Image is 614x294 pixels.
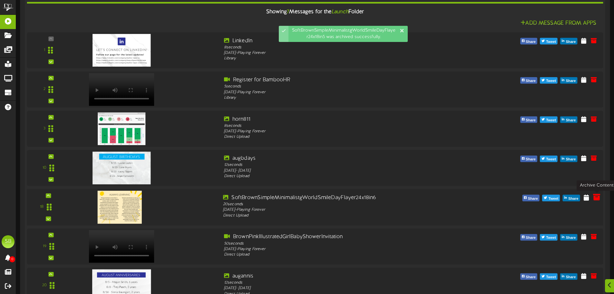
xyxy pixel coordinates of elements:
div: 10 [43,165,46,171]
div: [DATE] - [DATE] [224,286,454,291]
span: Share [564,234,577,241]
span: Tweet [545,274,557,281]
div: [DATE] - [DATE] [224,168,454,173]
span: Share [524,274,537,281]
div: 5 seconds [224,84,454,89]
span: Share [524,156,537,163]
button: Tweet [542,195,560,201]
span: Share [524,117,537,124]
button: Share [520,234,537,240]
div: augannis [224,273,454,280]
span: Tweet [545,77,557,85]
button: Share [520,77,537,84]
div: 50 seconds [224,241,454,246]
div: Library [224,95,454,101]
img: d628a4de-6fb9-4969-9ade-4d2e2cdc2b96.png [98,112,146,145]
button: Tweet [540,77,558,84]
span: Tweet [545,117,557,124]
div: [DATE] - Playing Forever [224,50,454,56]
span: 0 [9,256,15,262]
div: Direct Upload [224,174,454,179]
div: 8 seconds [224,123,454,128]
div: Direct Upload [224,252,454,258]
div: SoftBrownSimpleMinimalistgWorldSmileDayFlayer24x18in5 was archived successfully. [288,26,408,42]
span: Share [564,117,577,124]
button: Tweet [540,234,558,240]
button: Share [520,38,537,44]
div: 12 seconds [224,162,454,168]
span: Tweet [547,195,560,202]
button: Share [522,195,540,201]
div: BrownPinkIllustratedGirlBabyShowerInvitation [224,233,454,241]
span: Share [564,77,577,85]
button: Share [560,156,577,162]
button: Share [560,273,577,280]
button: Share [520,273,537,280]
div: Direct Upload [224,134,454,140]
div: Register for BambooHR [224,76,454,84]
span: Share [564,38,577,45]
span: Share [524,77,537,85]
button: Tweet [540,156,558,162]
div: horn811 [224,116,454,123]
div: Dismiss this notification [399,27,404,34]
div: 19 [43,244,46,249]
button: Share [560,38,577,44]
div: [DATE] - Playing Forever [224,129,454,134]
button: Share [560,234,577,240]
span: Tweet [545,156,557,163]
div: Direct Upload [223,213,456,218]
div: 8 seconds [224,45,454,50]
button: Share [560,117,577,123]
button: Tweet [540,117,558,123]
div: SB [2,235,15,248]
span: Share [524,234,537,241]
div: [DATE] - Playing Forever [223,207,456,213]
span: Share [567,195,580,202]
div: 20 [42,283,47,288]
span: Tweet [545,234,557,241]
div: 20 seconds [223,201,456,207]
span: Share [564,274,577,281]
img: 391040e3-4c3c-41c8-a012-9a6329a45fb2followonlinkedin_now.jpg [93,34,151,66]
div: [DATE] - Playing Forever [224,89,454,95]
button: Share [560,77,577,84]
div: SoftBrownSimpleMinimalistgWorldSmileDayFlayer24x18in6 [223,194,456,201]
div: 18 [40,204,44,210]
span: Share [524,38,537,45]
div: augbdays [224,155,454,162]
button: Share [563,195,580,201]
img: e07889e0-72d6-4f8c-b4c3-5f2e086ad555.png [98,191,141,224]
button: Share [520,117,537,123]
span: Tweet [545,38,557,45]
span: Share [564,156,577,163]
div: [DATE] - Playing Forever [224,246,454,252]
button: Tweet [540,273,558,280]
button: Tweet [540,38,558,44]
button: Add Message From Apps [519,19,598,27]
div: Library [224,56,454,61]
button: Share [520,156,537,162]
div: LinkedIn [224,37,454,45]
span: Share [527,195,539,202]
img: 5b947a77-c85e-4ec3-9b14-a2097a97bd31.png [93,152,151,184]
div: 12 seconds [224,280,454,286]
